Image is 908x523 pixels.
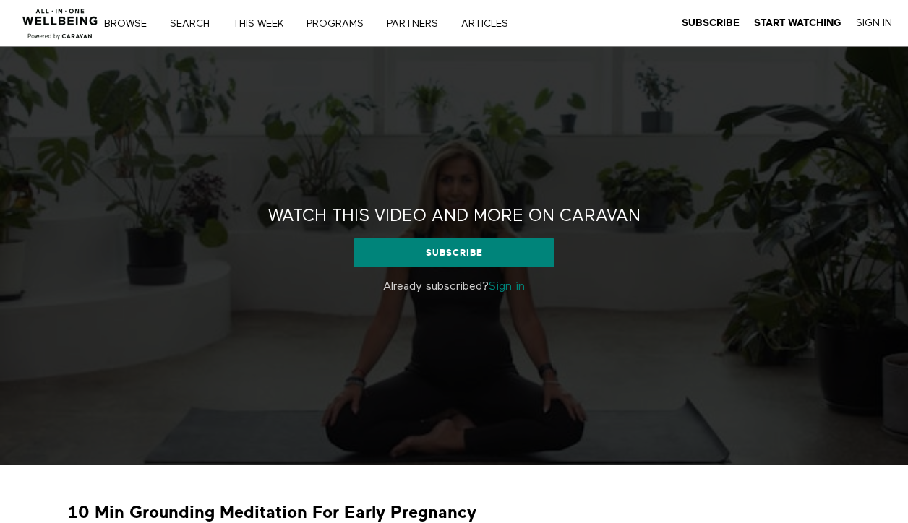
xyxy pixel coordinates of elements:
nav: Primary [114,16,538,30]
a: Search [165,19,225,29]
a: PROGRAMS [301,19,379,29]
a: Subscribe [354,238,554,267]
a: ARTICLES [456,19,523,29]
a: Sign in [489,281,525,293]
h2: Watch this video and more on CARAVAN [268,205,641,228]
a: THIS WEEK [228,19,299,29]
a: Subscribe [682,17,740,30]
a: PARTNERS [382,19,453,29]
a: Start Watching [754,17,841,30]
a: Browse [99,19,162,29]
a: Sign In [856,17,892,30]
p: Already subscribed? [245,278,663,295]
strong: Start Watching [754,17,841,28]
strong: Subscribe [682,17,740,28]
